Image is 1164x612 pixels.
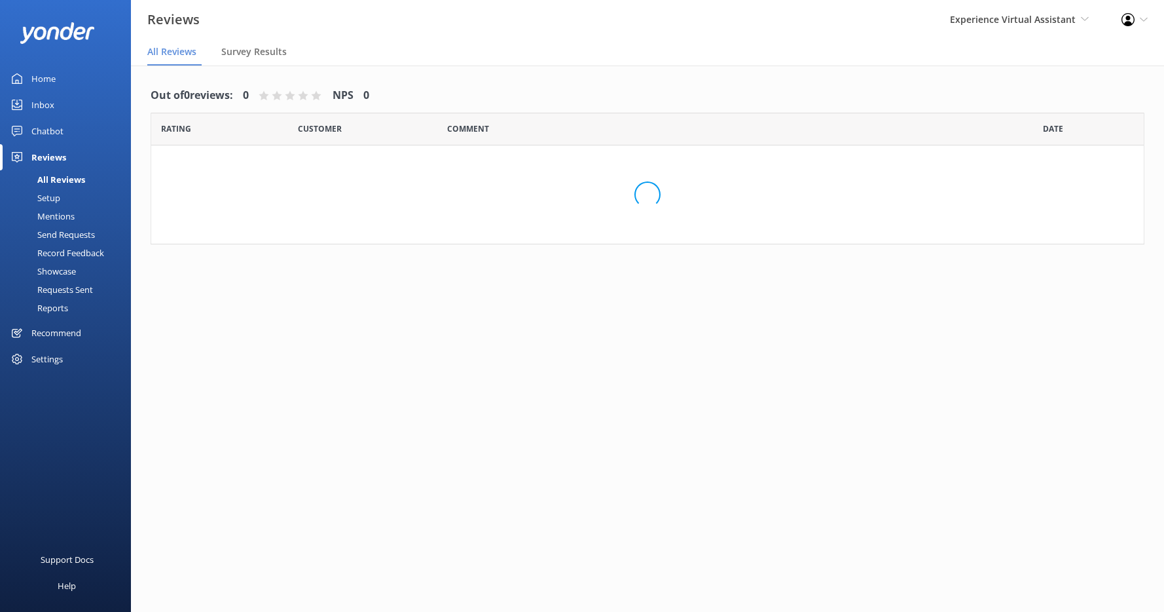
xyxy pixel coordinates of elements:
a: Send Requests [8,225,131,244]
a: Mentions [8,207,131,225]
h4: 0 [363,87,369,104]
div: Support Docs [41,546,94,573]
h4: Out of 0 reviews: [151,87,233,104]
span: Question [447,123,489,135]
a: Setup [8,189,131,207]
a: Requests Sent [8,280,131,299]
span: All Reviews [147,45,196,58]
div: Recommend [31,320,81,346]
div: All Reviews [8,170,85,189]
div: Chatbot [31,118,64,144]
div: Inbox [31,92,54,118]
span: Survey Results [221,45,287,58]
span: Date [161,123,191,135]
div: Reports [8,299,68,317]
span: Date [1043,123,1063,135]
div: Settings [31,346,63,372]
div: Record Feedback [8,244,104,262]
div: Setup [8,189,60,207]
div: Reviews [31,144,66,170]
a: Reports [8,299,131,317]
span: Experience Virtual Assistant [950,13,1076,26]
div: Send Requests [8,225,95,244]
div: Help [58,573,76,599]
a: All Reviews [8,170,131,189]
div: Mentions [8,207,75,225]
span: Date [298,123,342,135]
h4: 0 [243,87,249,104]
div: Home [31,66,56,92]
a: Record Feedback [8,244,131,262]
h3: Reviews [147,9,200,30]
div: Showcase [8,262,76,280]
img: yonder-white-logo.png [20,22,95,44]
a: Showcase [8,262,131,280]
div: Requests Sent [8,280,93,299]
h4: NPS [333,87,354,104]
